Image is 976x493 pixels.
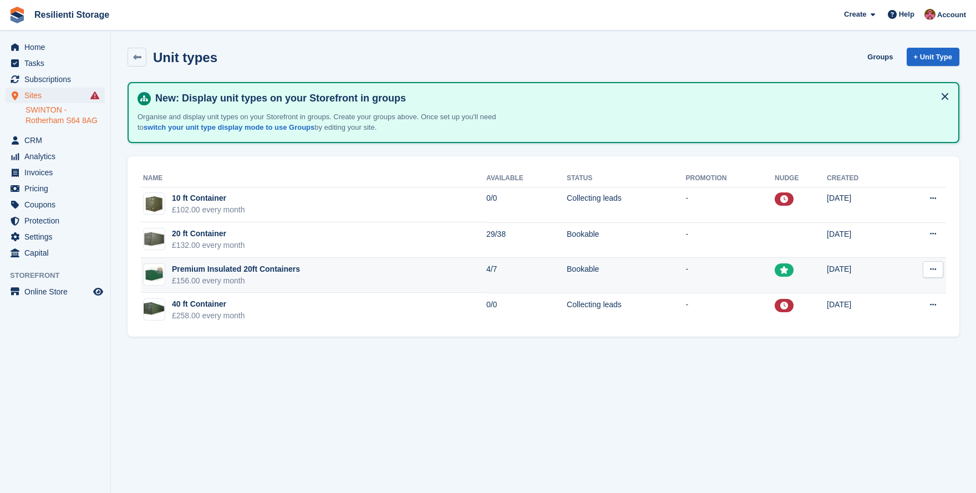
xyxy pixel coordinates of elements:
[486,222,567,258] td: 29/38
[24,197,91,212] span: Coupons
[686,293,775,328] td: -
[24,55,91,71] span: Tasks
[924,9,936,20] img: Kerrie Whiteley
[144,267,165,282] img: insulated-810x540.png
[827,293,896,328] td: [DATE]
[827,258,896,293] td: [DATE]
[172,298,245,310] div: 40 ft Container
[24,149,91,164] span: Analytics
[26,105,105,126] a: SWINTON - Rotherham S64 8AG
[6,72,105,87] a: menu
[90,91,99,100] i: Smart entry sync failures have occurred
[827,170,896,187] th: Created
[6,181,105,196] a: menu
[686,258,775,293] td: -
[91,285,105,298] a: Preview store
[6,55,105,71] a: menu
[6,284,105,299] a: menu
[567,222,685,258] td: Bookable
[567,170,685,187] th: Status
[686,222,775,258] td: -
[144,123,314,131] a: switch your unit type display mode to use Groups
[172,228,245,240] div: 20 ft Container
[6,88,105,103] a: menu
[151,92,949,105] h4: New: Display unit types on your Storefront in groups
[10,270,110,281] span: Storefront
[24,165,91,180] span: Invoices
[172,204,245,216] div: £102.00 every month
[486,170,567,187] th: Available
[686,170,775,187] th: Promotion
[24,229,91,245] span: Settings
[6,165,105,180] a: menu
[172,275,300,287] div: £156.00 every month
[827,222,896,258] td: [DATE]
[172,192,245,204] div: 10 ft Container
[6,245,105,261] a: menu
[827,187,896,222] td: [DATE]
[486,187,567,222] td: 0/0
[6,197,105,212] a: menu
[30,6,114,24] a: Resilienti Storage
[567,258,685,293] td: Bookable
[172,240,245,251] div: £132.00 every month
[9,7,26,23] img: stora-icon-8386f47178a22dfd0bd8f6a31ec36ba5ce8667c1dd55bd0f319d3a0aa187defe.svg
[6,213,105,228] a: menu
[24,245,91,261] span: Capital
[686,187,775,222] td: -
[6,39,105,55] a: menu
[24,213,91,228] span: Protection
[775,170,827,187] th: Nudge
[141,170,486,187] th: Name
[937,9,966,21] span: Account
[863,48,897,66] a: Groups
[6,229,105,245] a: menu
[24,284,91,299] span: Online Store
[24,181,91,196] span: Pricing
[844,9,866,20] span: Create
[567,293,685,328] td: Collecting leads
[486,293,567,328] td: 0/0
[899,9,914,20] span: Help
[172,310,245,322] div: £258.00 every month
[24,39,91,55] span: Home
[172,263,300,275] div: Premium Insulated 20ft Containers
[907,48,959,66] a: + Unit Type
[138,111,526,133] p: Organise and display unit types on your Storefront in groups. Create your groups above. Once set ...
[144,231,165,247] img: 20ft-removebg-preview.png
[567,187,685,222] td: Collecting leads
[24,88,91,103] span: Sites
[486,258,567,293] td: 4/7
[144,302,165,318] img: 40ft-removebg-preview.png
[153,50,217,65] h2: Unit types
[6,133,105,148] a: menu
[24,133,91,148] span: CRM
[144,196,165,212] img: 10ft-removebg-preview.png
[6,149,105,164] a: menu
[24,72,91,87] span: Subscriptions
